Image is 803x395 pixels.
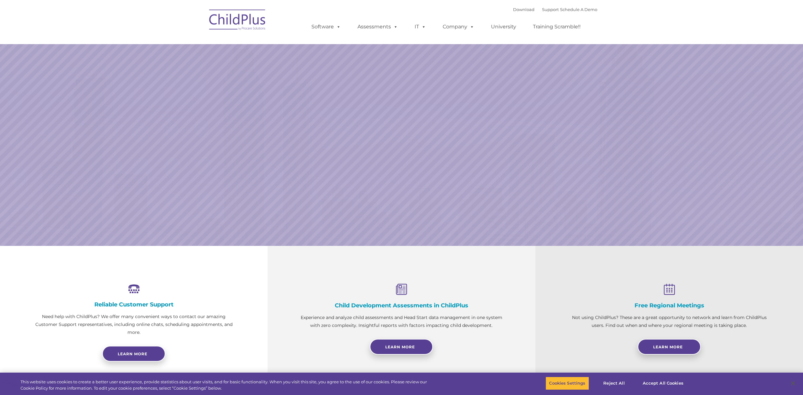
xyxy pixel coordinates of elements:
[436,20,481,33] a: Company
[206,5,269,37] img: ChildPlus by Procare Solutions
[385,345,415,349] span: Learn More
[351,20,404,33] a: Assessments
[513,7,534,12] a: Download
[594,377,634,390] button: Reject All
[118,351,147,356] span: Learn more
[408,20,432,33] a: IT
[786,376,800,390] button: Close
[485,20,523,33] a: University
[567,314,771,329] p: Not using ChildPlus? These are a great opportunity to network and learn from ChildPlus users. Fin...
[560,7,597,12] a: Schedule A Demo
[638,339,701,355] a: Learn More
[639,377,687,390] button: Accept All Cookies
[299,314,504,329] p: Experience and analyze child assessments and Head Start data management in one system with zero c...
[653,345,683,349] span: Learn More
[370,339,433,355] a: Learn More
[527,20,587,33] a: Training Scramble!!
[513,7,597,12] font: |
[299,302,504,309] h4: Child Development Assessments in ChildPlus
[32,313,236,336] p: Need help with ChildPlus? We offer many convenient ways to contact our amazing Customer Support r...
[21,379,442,391] div: This website uses cookies to create a better user experience, provide statistics about user visit...
[102,346,165,362] a: Learn more
[542,7,559,12] a: Support
[546,377,589,390] button: Cookies Settings
[305,20,347,33] a: Software
[546,239,679,275] a: Learn More
[32,301,236,308] h4: Reliable Customer Support
[567,302,771,309] h4: Free Regional Meetings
